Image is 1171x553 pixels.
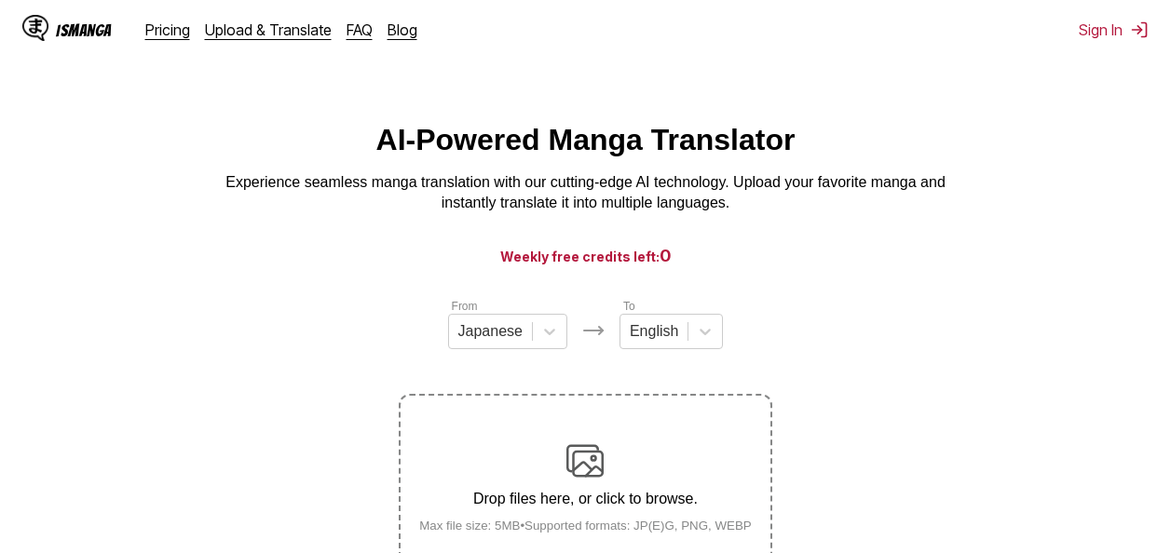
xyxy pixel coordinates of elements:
img: IsManga Logo [22,15,48,41]
a: FAQ [347,20,373,39]
p: Experience seamless manga translation with our cutting-edge AI technology. Upload your favorite m... [213,172,959,214]
div: IsManga [56,21,112,39]
a: Upload & Translate [205,20,332,39]
span: 0 [660,246,672,265]
a: Pricing [145,20,190,39]
label: From [452,300,478,313]
img: Sign out [1130,20,1149,39]
small: Max file size: 5MB • Supported formats: JP(E)G, PNG, WEBP [404,519,767,533]
h3: Weekly free credits left: [45,244,1126,267]
h1: AI-Powered Manga Translator [376,123,796,157]
label: To [623,300,635,313]
p: Drop files here, or click to browse. [404,491,767,507]
a: Blog [388,20,417,39]
button: Sign In [1079,20,1149,39]
img: Languages icon [582,319,605,342]
a: IsManga LogoIsManga [22,15,145,45]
